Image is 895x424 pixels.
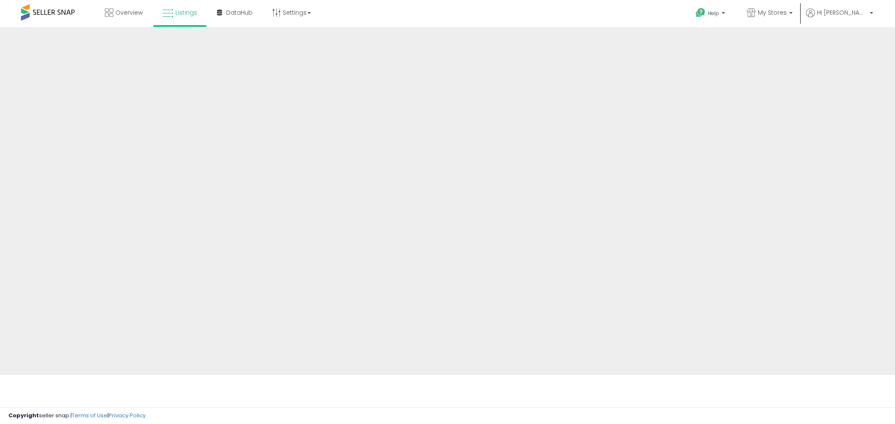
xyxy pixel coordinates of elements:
[817,8,867,17] span: Hi [PERSON_NAME]
[226,8,253,17] span: DataHub
[758,8,787,17] span: My Stores
[689,1,733,27] a: Help
[708,10,719,17] span: Help
[115,8,143,17] span: Overview
[695,8,706,18] i: Get Help
[175,8,197,17] span: Listings
[806,8,873,27] a: Hi [PERSON_NAME]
